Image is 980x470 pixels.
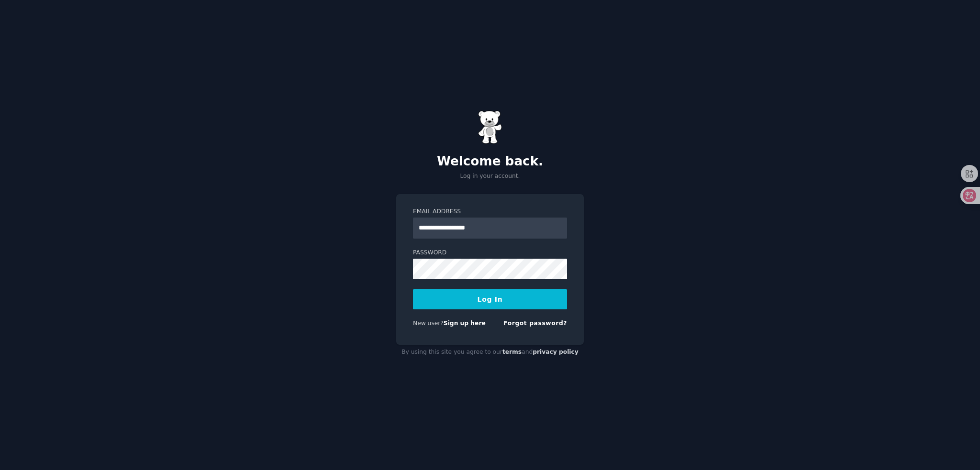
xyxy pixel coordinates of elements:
[413,320,444,327] span: New user?
[533,349,579,355] a: privacy policy
[413,289,567,309] button: Log In
[413,208,567,216] label: Email Address
[396,154,584,169] h2: Welcome back.
[478,110,502,144] img: Gummy Bear
[396,345,584,360] div: By using this site you agree to our and
[444,320,486,327] a: Sign up here
[503,320,567,327] a: Forgot password?
[396,172,584,181] p: Log in your account.
[413,249,567,257] label: Password
[502,349,522,355] a: terms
